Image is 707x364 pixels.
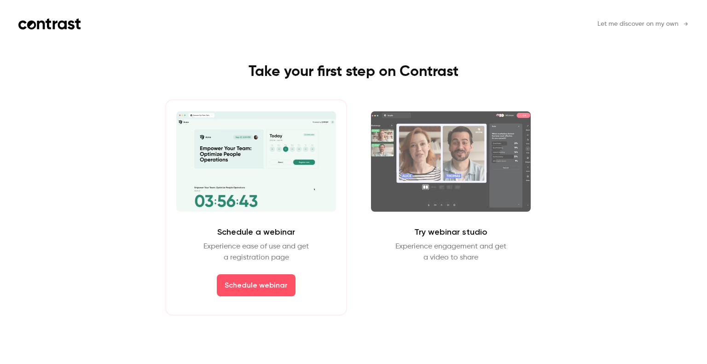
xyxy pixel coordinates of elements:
[217,226,295,237] h2: Schedule a webinar
[395,241,506,263] p: Experience engagement and get a video to share
[147,63,560,81] h1: Take your first step on Contrast
[217,274,296,296] button: Schedule webinar
[203,241,309,263] p: Experience ease of use and get a registration page
[597,19,678,29] span: Let me discover on my own
[414,226,487,237] h2: Try webinar studio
